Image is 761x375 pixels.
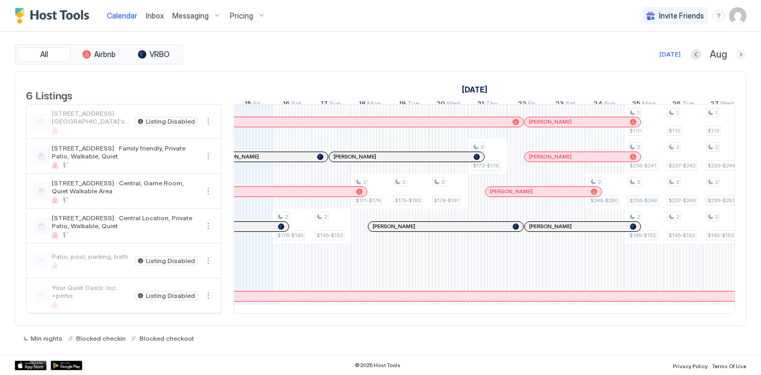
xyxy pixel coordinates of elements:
span: 24 [593,99,602,110]
div: menu [202,185,215,198]
span: $145-$152 [708,232,734,239]
a: August 24, 2025 [591,97,618,112]
a: August 18, 2025 [356,97,384,112]
span: 1 [715,109,718,116]
span: 22 [518,99,526,110]
span: $145-$152 [669,232,695,239]
span: [PERSON_NAME] [373,223,415,230]
a: Host Tools Logo [15,8,94,24]
span: $239-$244 [708,162,735,169]
span: $237-$249 [669,197,695,204]
span: [STREET_ADDRESS] · [GEOGRAPHIC_DATA]'s Heights retreat [52,109,131,125]
button: More options [202,185,215,198]
span: $236-$248 [629,197,657,204]
div: menu [202,150,215,163]
button: More options [202,255,215,267]
span: $110 [708,127,719,134]
a: August 21, 2025 [475,97,500,112]
span: 18 [359,99,366,110]
a: Calendar [107,10,137,21]
span: Fri [528,99,535,110]
span: $175-$183 [395,197,421,204]
span: $178-$187 [434,197,459,204]
span: $145-$152 [629,232,656,239]
span: 21 [477,99,484,110]
span: Messaging [172,11,209,21]
span: [PERSON_NAME] [529,153,572,160]
a: Privacy Policy [673,360,708,371]
span: 2 [285,213,288,220]
span: 2 [480,144,484,151]
span: [STREET_ADDRESS] · Central Location, Private Patio, Walkable, Quiet [52,214,198,230]
span: Terms Of Use [712,363,746,369]
span: Wed [720,99,734,110]
span: [STREET_ADDRESS] · Family friendly, Private Patio, Walkable, Quiet [52,144,198,160]
span: Sat [565,99,576,110]
a: August 1, 2025 [459,82,490,97]
span: 2 [676,144,679,151]
span: Airbnb [94,50,116,59]
span: 2 [598,179,601,185]
span: 2 [715,213,718,220]
span: 1 [676,109,679,116]
div: tab-group [15,44,183,64]
span: 2 [715,144,718,151]
span: 25 [632,99,641,110]
span: Calendar [107,11,137,20]
span: [PERSON_NAME] [529,118,572,125]
span: Tue [682,99,694,110]
div: Google Play Store [51,361,82,370]
div: menu [202,220,215,232]
span: Sun [329,99,341,110]
span: 2 [402,179,405,185]
span: VRBO [150,50,170,59]
span: 26 [672,99,681,110]
span: [PERSON_NAME] [333,153,376,160]
button: Airbnb [72,47,125,62]
span: 20 [437,99,445,110]
span: Wed [447,99,460,110]
div: menu [202,289,215,302]
div: menu [202,255,215,267]
button: Next month [736,49,746,60]
span: [PERSON_NAME] [490,188,533,195]
span: 27 [710,99,719,110]
span: Thu [486,99,498,110]
span: 2 [637,144,640,151]
a: August 26, 2025 [670,97,697,112]
span: 2 [441,179,444,185]
span: [STREET_ADDRESS] · Central, Game Room, Quiet Walkable Area [52,179,198,195]
span: 15 [245,99,252,110]
button: [DATE] [658,48,682,61]
button: More options [202,289,215,302]
span: $237-$242 [669,162,695,169]
span: Inbox [146,11,164,20]
span: $171-$179 [356,197,380,204]
a: August 27, 2025 [708,97,737,112]
span: $172-$176 [473,162,498,169]
span: [PERSON_NAME] [529,223,572,230]
span: Tue [407,99,419,110]
button: All [17,47,70,62]
span: $110 [629,127,641,134]
span: Mon [367,99,381,110]
div: [DATE] [660,50,681,59]
span: Your Quiet Oasis: loc. +perks [52,284,131,299]
span: Fri [253,99,261,110]
span: 16 [283,99,290,110]
span: Privacy Policy [673,363,708,369]
span: 2 [637,179,640,185]
span: 2 [363,179,366,185]
span: 2 [676,213,679,220]
div: User profile [729,7,746,24]
span: $239-$251 [708,197,735,204]
a: App Store [15,361,47,370]
span: Sat [291,99,301,110]
span: 19 [399,99,406,110]
a: August 19, 2025 [396,97,422,112]
span: $176-$185 [277,232,303,239]
span: 1 [637,109,639,116]
span: © 2025 Host Tools [355,362,401,369]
